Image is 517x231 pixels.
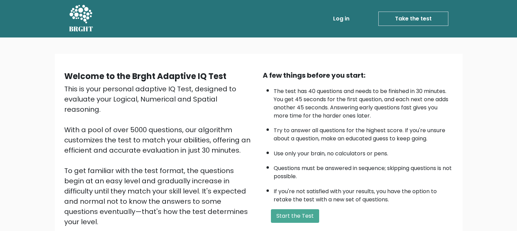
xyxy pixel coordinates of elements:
b: Welcome to the Brght Adaptive IQ Test [64,71,226,82]
li: Try to answer all questions for the highest score. If you're unsure about a question, make an edu... [274,123,453,143]
li: Use only your brain, no calculators or pens. [274,146,453,158]
h5: BRGHT [69,25,93,33]
a: Take the test [378,12,448,26]
button: Start the Test [271,209,319,223]
div: A few things before you start: [263,70,453,80]
a: Log in [330,12,352,26]
li: The test has 40 questions and needs to be finished in 30 minutes. You get 45 seconds for the firs... [274,84,453,120]
a: BRGHT [69,3,93,35]
li: If you're not satisfied with your results, you have the option to retake the test with a new set ... [274,184,453,204]
li: Questions must be answered in sequence; skipping questions is not possible. [274,161,453,181]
